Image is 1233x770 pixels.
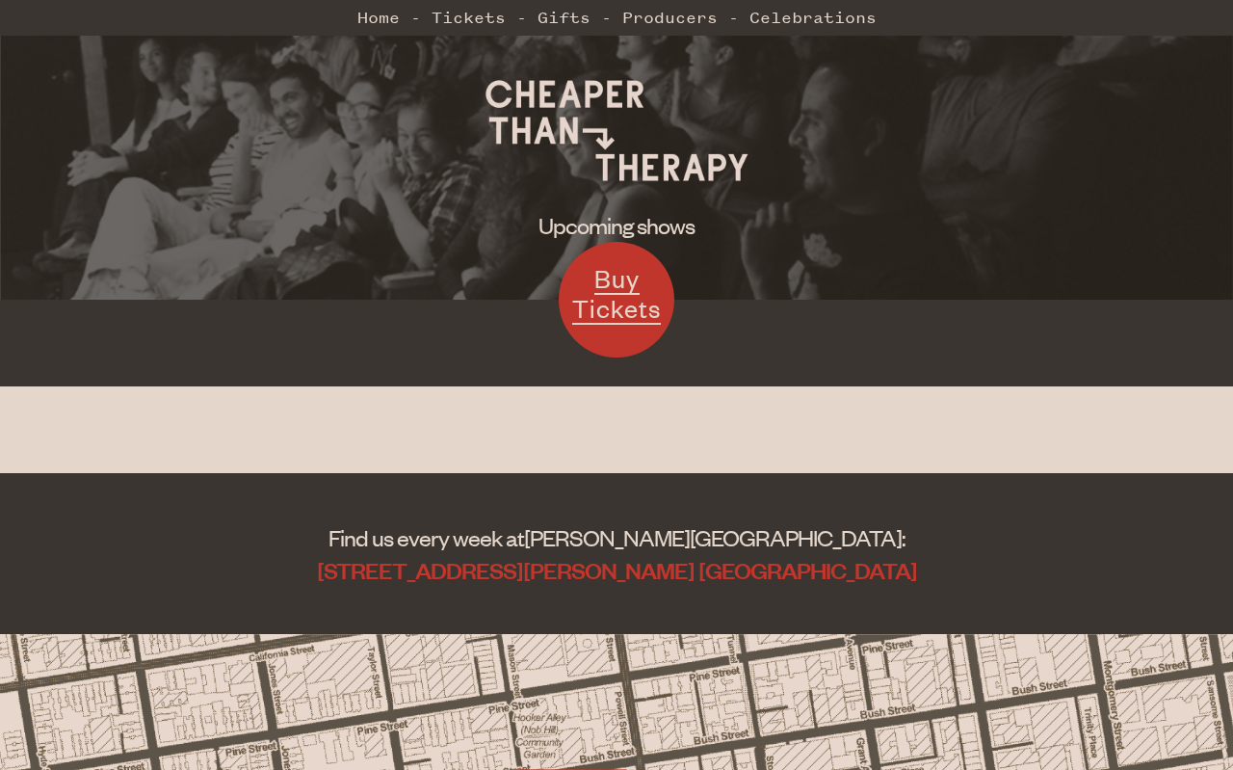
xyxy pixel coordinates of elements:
[559,242,674,358] a: Buy Tickets
[317,555,917,584] a: [STREET_ADDRESS][PERSON_NAME] [GEOGRAPHIC_DATA]
[472,58,761,202] img: Cheaper Than Therapy
[154,521,1079,587] address: Find us every week at
[524,522,905,551] span: [PERSON_NAME][GEOGRAPHIC_DATA]:
[572,262,661,325] span: Buy Tickets
[317,555,695,584] span: [STREET_ADDRESS][PERSON_NAME]
[698,555,917,584] span: [GEOGRAPHIC_DATA]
